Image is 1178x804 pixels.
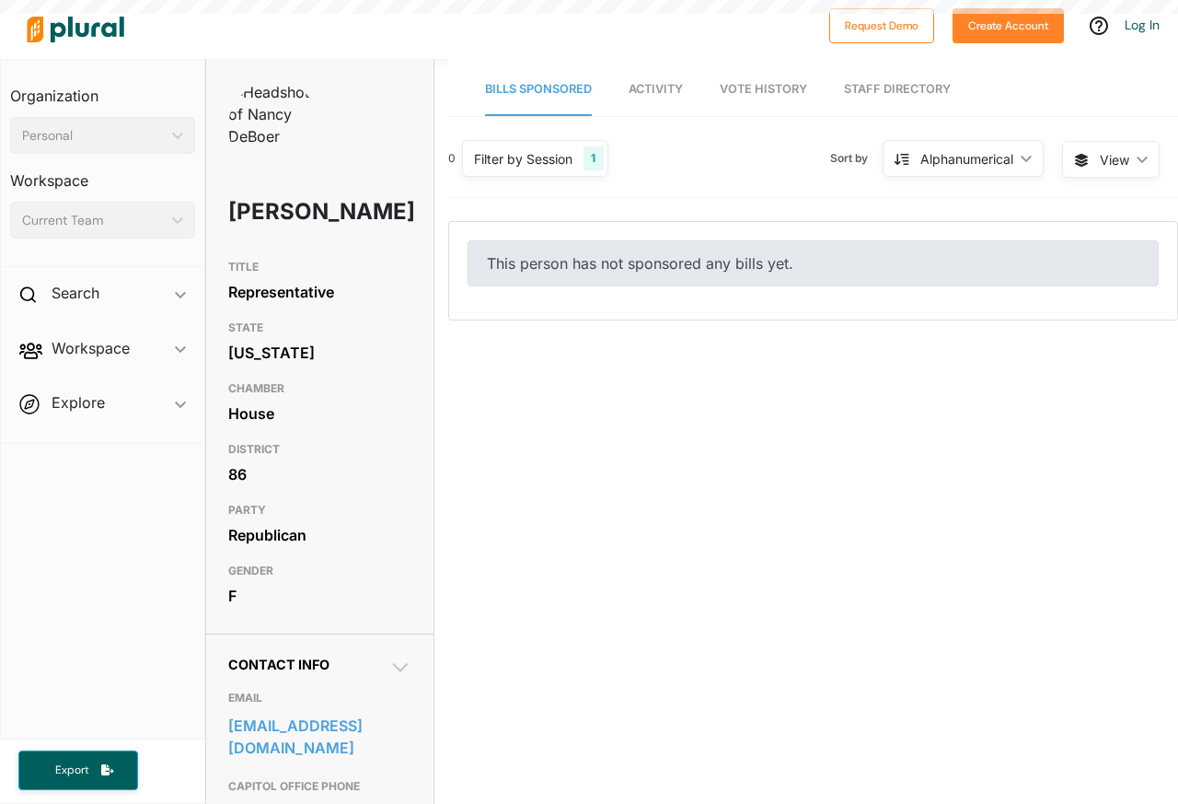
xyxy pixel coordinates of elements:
h3: EMAIL [228,687,411,709]
a: Activity [629,64,683,116]
a: Log In [1125,17,1160,33]
div: Representative [228,278,411,306]
span: Vote History [720,82,807,96]
div: 86 [228,460,411,488]
div: Alphanumerical [920,149,1013,169]
h1: [PERSON_NAME] [228,184,339,239]
h3: TITLE [228,256,411,278]
span: Activity [629,82,683,96]
div: 0 [448,150,456,167]
span: Export [42,763,101,778]
div: [US_STATE] [228,339,411,367]
h2: Search [52,283,99,303]
button: Export [18,751,138,790]
div: Personal [22,126,165,146]
span: Contact Info [228,657,329,672]
div: This person has not sponsored any bills yet. [468,240,1159,286]
button: Create Account [953,8,1064,43]
button: Request Demo [829,8,934,43]
a: [EMAIL_ADDRESS][DOMAIN_NAME] [228,712,411,762]
div: Republican [228,521,411,549]
h3: STATE [228,317,411,339]
h3: CHAMBER [228,378,411,400]
h3: PARTY [228,499,411,521]
div: Current Team [22,211,165,230]
a: Vote History [720,64,807,116]
h3: Workspace [10,154,195,194]
a: Bills Sponsored [485,64,592,116]
h3: CAPITOL OFFICE PHONE [228,775,411,798]
img: Headshot of Nancy DeBoer [228,81,320,147]
div: 1 [583,146,603,170]
h3: Organization [10,69,195,110]
div: Filter by Session [474,149,572,169]
a: Create Account [953,15,1064,34]
span: View [1100,150,1129,169]
span: Bills Sponsored [485,82,592,96]
h3: DISTRICT [228,438,411,460]
a: Request Demo [829,15,934,34]
div: F [228,582,411,610]
a: Staff Directory [844,64,951,116]
div: House [228,400,411,427]
h3: GENDER [228,560,411,582]
span: Sort by [830,150,883,167]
